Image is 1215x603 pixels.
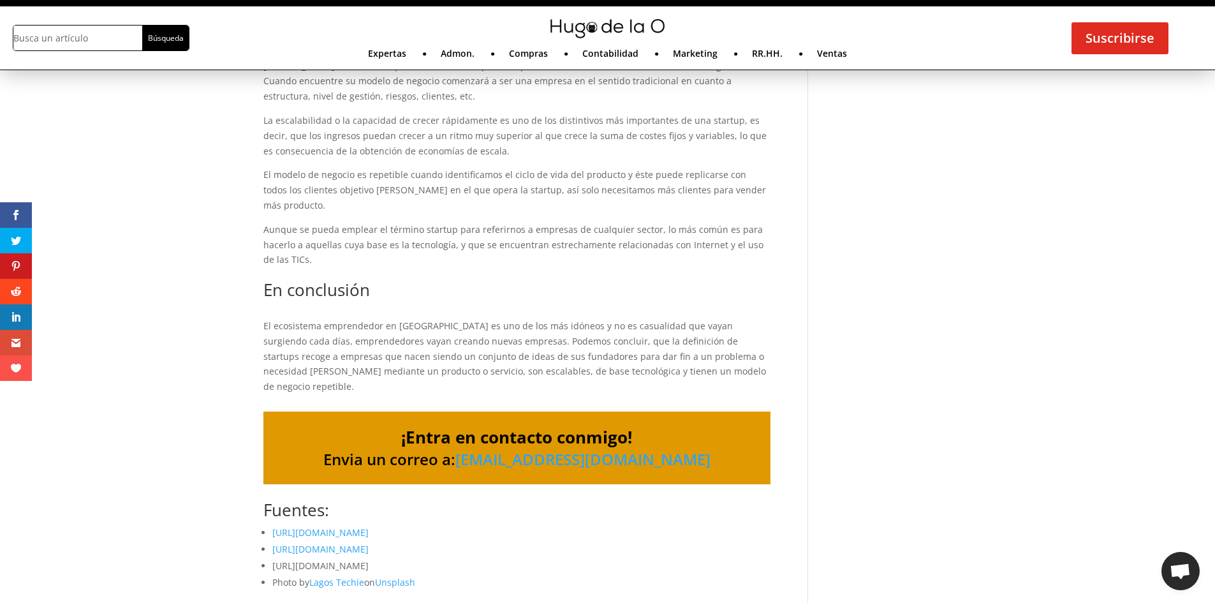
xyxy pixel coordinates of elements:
a: Ventas [817,49,847,63]
p: La escalabilidad o la capacidad de crecer rápidamente es uno de los distintivos más importantes d... [263,113,770,167]
p: El modelo de negocio es repetible cuando identificamos el ciclo de vida del producto y éste puede... [263,167,770,221]
h2: Fuentes: [263,502,770,525]
img: mini-hugo-de-la-o-logo [550,19,664,38]
p: Aunque se pueda emplear el término startup para referirnos a empresas de cualquier sector, lo más... [263,222,770,267]
input: Busca un artículo [13,26,142,50]
p: El ecosistema emprendedor en [GEOGRAPHIC_DATA] es uno de los más idóneos y no es casualidad que v... [263,318,770,394]
a: Contabilidad [582,49,638,63]
a: RR.HH. [752,49,783,63]
input: Búsqueda [142,26,189,50]
p: Se trata de una organización temporal, referido a su momento inicial, en el cual todavía se encue... [263,28,770,113]
a: Expertas [368,49,406,63]
a: Compras [509,49,548,63]
a: Lagos Techie [309,576,364,588]
a: [URL][DOMAIN_NAME] [272,526,369,539]
a: Suscribirse [1071,22,1168,54]
a: Admon. [441,49,475,63]
a: Marketing [673,49,718,63]
a: [URL][DOMAIN_NAME] [272,543,369,555]
li: [URL][DOMAIN_NAME] [272,558,770,574]
h2: ¡Entra en contacto conmigo! [263,429,770,452]
a: mini-hugo-de-la-o-logo [550,29,664,41]
a: [EMAIL_ADDRESS][DOMAIN_NAME] [455,449,711,470]
a: Unsplash [375,576,415,588]
p: Envia un correo a: [263,452,770,467]
li: Photo by on [272,574,770,591]
div: Chat abierto [1161,552,1200,590]
h2: En conclusión [263,281,770,304]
